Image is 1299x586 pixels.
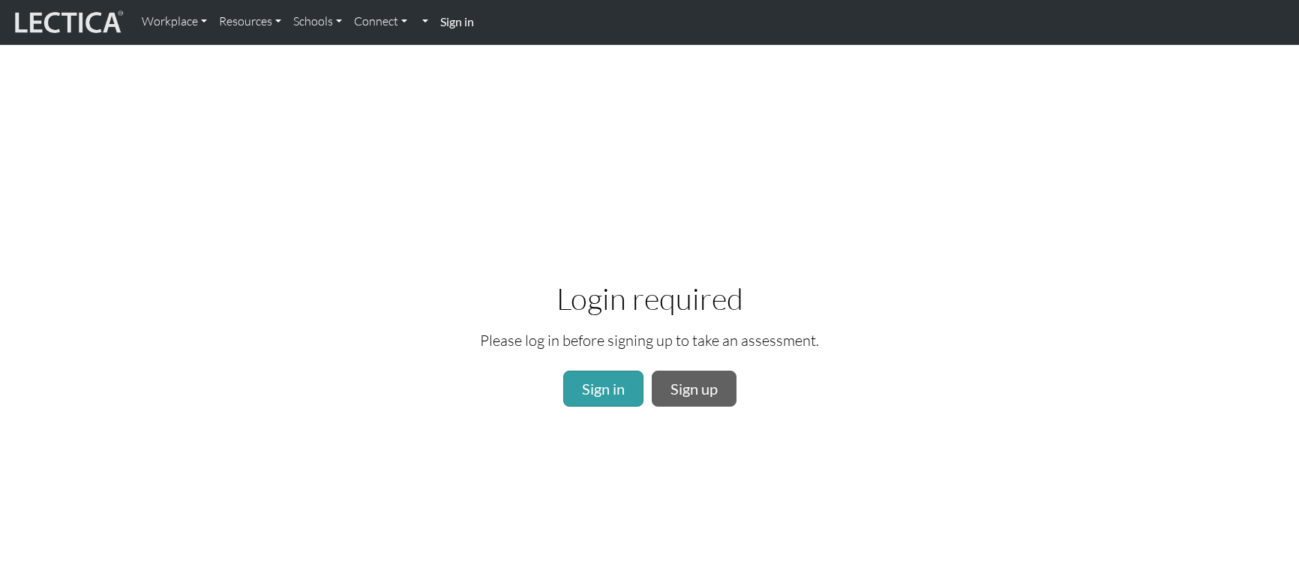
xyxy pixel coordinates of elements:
a: Schools [287,6,348,38]
h2: Login required [480,281,819,317]
a: Sign up [652,371,736,407]
p: Please log in before signing up to take an assessment. [480,329,819,353]
a: Resources [213,6,287,38]
a: Sign in [563,371,643,407]
img: lecticalive [11,8,124,37]
a: Workplace [136,6,213,38]
strong: Sign in [440,14,474,29]
a: Sign in [434,6,480,38]
a: Connect [348,6,413,38]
